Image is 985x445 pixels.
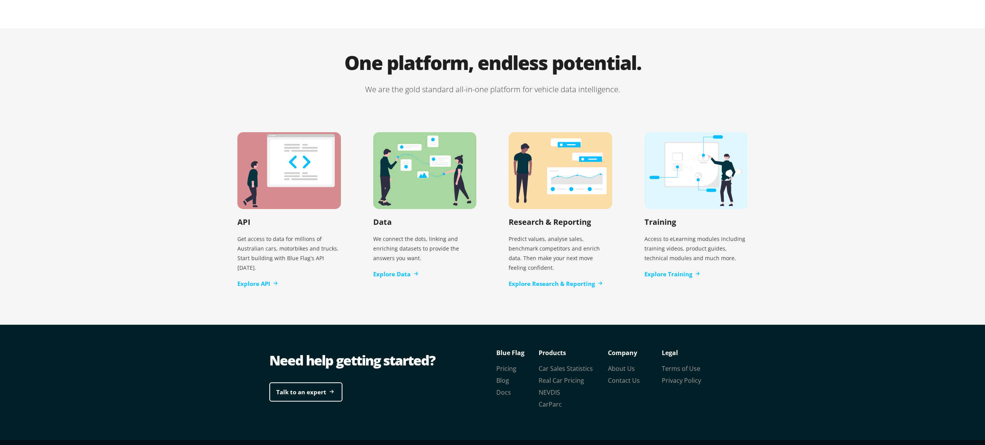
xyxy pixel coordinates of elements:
div: Need help getting started? [269,351,492,370]
a: About Us [608,364,635,373]
a: Blog [496,376,509,385]
p: Predict values, analyse sales, benchmark competitors and enrich data. Then make your next move fe... [509,231,612,276]
p: Company [608,347,662,359]
h2: Training [644,217,676,227]
a: Privacy Policy [662,376,701,385]
p: Get access to data for millions of Australian cars, motorbikes and trucks. Start building with Bl... [237,231,341,276]
a: Car Sales Statistics [539,364,593,373]
h1: One platform, endless potential. [221,53,764,84]
a: Docs [496,388,511,397]
a: CarParc [539,400,562,408]
a: Real Car Pricing [539,376,584,385]
a: Talk to an expert [269,382,342,402]
p: Access to eLearning modules including training videos, product guides, technical modules and much... [644,231,748,266]
p: We connect the dots, linking and enriching datasets to provide the answers you want. [373,231,477,266]
h2: Research & Reporting [509,217,591,227]
h2: API [237,217,250,227]
p: Blue Flag [496,347,539,359]
h2: Data [373,217,392,227]
a: Explore Training [644,270,700,279]
a: Explore API [237,279,278,288]
p: Products [539,347,608,359]
a: Explore Research & Reporting [509,279,603,288]
a: Terms of Use [662,364,700,373]
a: Pricing [496,364,516,373]
a: Explore Data [373,270,418,279]
p: Legal [662,347,716,359]
p: We are the gold standard all-in-one platform for vehicle data intelligence. [221,84,764,95]
a: NEVDIS [539,388,560,397]
a: Contact Us [608,376,640,385]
